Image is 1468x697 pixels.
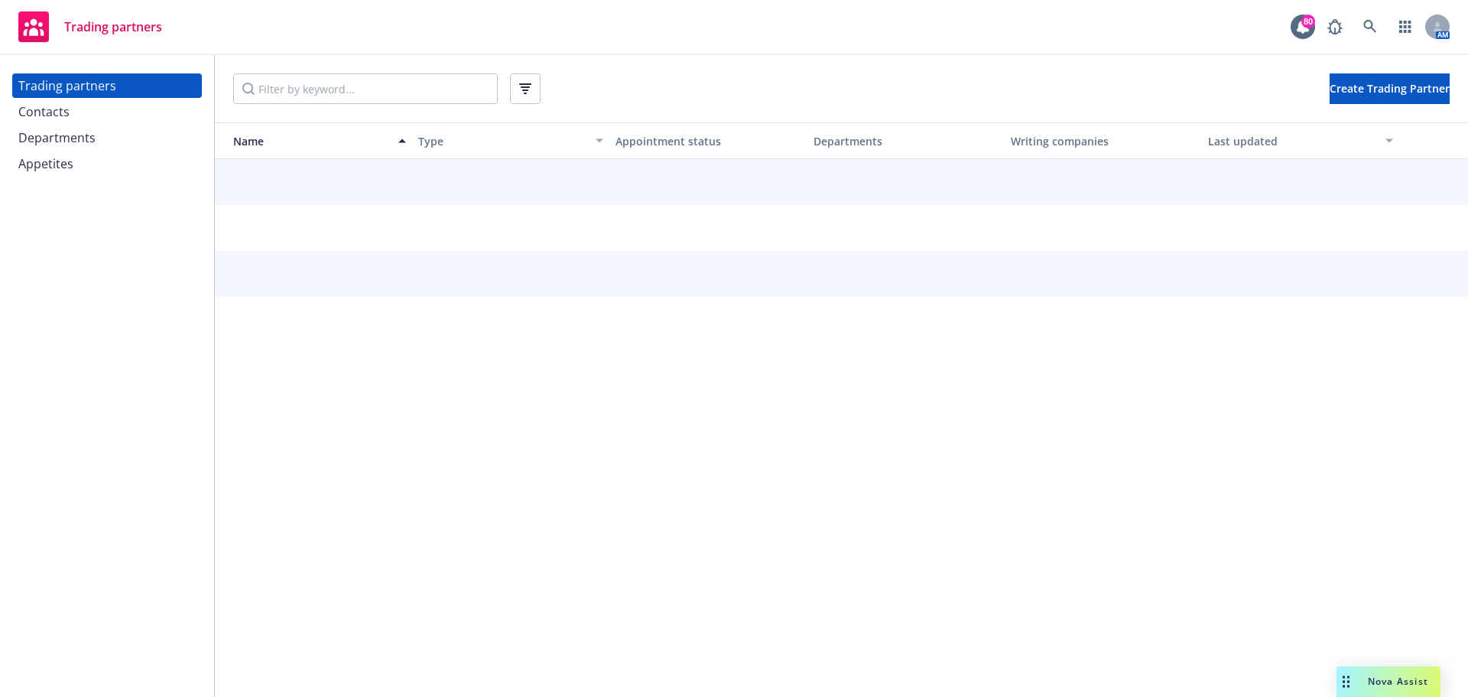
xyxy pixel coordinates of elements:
[807,122,1005,159] button: Departments
[1202,122,1399,159] button: Last updated
[1330,73,1450,104] button: Create Trading Partner
[18,151,73,176] div: Appetites
[1320,11,1350,42] a: Report a Bug
[1005,122,1202,159] button: Writing companies
[418,133,586,149] div: Type
[1336,666,1356,697] div: Drag to move
[1208,133,1376,149] div: Last updated
[1390,11,1421,42] a: Switch app
[18,125,96,150] div: Departments
[215,122,412,159] button: Name
[221,133,389,149] div: Name
[12,73,202,98] a: Trading partners
[1330,81,1450,96] span: Create Trading Partner
[609,122,807,159] button: Appointment status
[1368,675,1428,688] span: Nova Assist
[814,133,999,149] div: Departments
[12,151,202,176] a: Appetites
[64,21,162,33] span: Trading partners
[1355,11,1385,42] a: Search
[12,125,202,150] a: Departments
[18,73,116,98] div: Trading partners
[1301,15,1315,28] div: 80
[12,99,202,124] a: Contacts
[412,122,609,159] button: Type
[1336,666,1440,697] button: Nova Assist
[18,99,70,124] div: Contacts
[615,133,801,149] div: Appointment status
[233,73,498,104] input: Filter by keyword...
[12,5,168,48] a: Trading partners
[1011,133,1196,149] div: Writing companies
